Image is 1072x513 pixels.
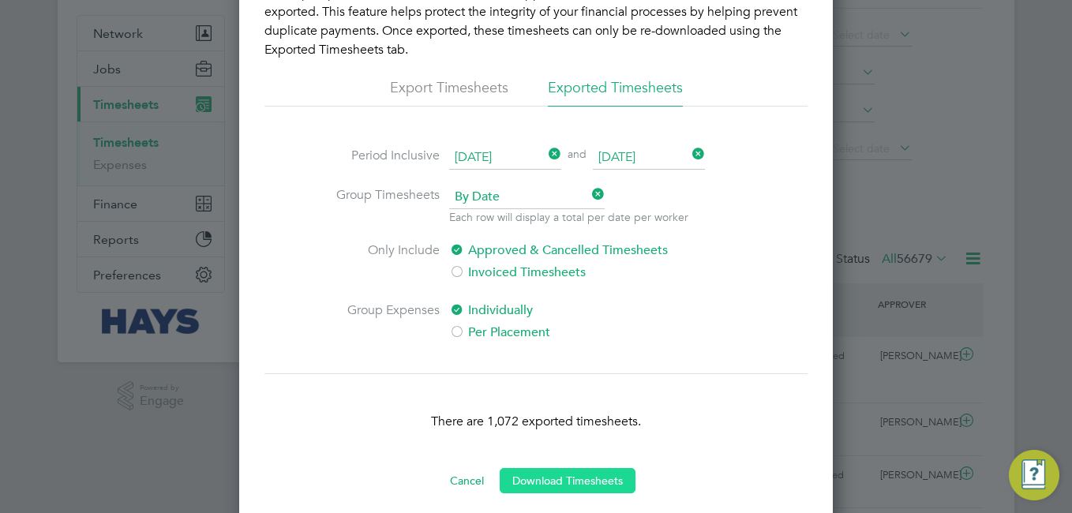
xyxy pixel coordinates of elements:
label: Group Timesheets [321,185,440,222]
label: Group Expenses [321,301,440,342]
p: Each row will display a total per date per worker [449,209,688,225]
button: Download Timesheets [500,468,635,493]
span: and [561,146,593,170]
input: Select one [449,146,561,170]
li: Exported Timesheets [548,78,683,107]
label: Per Placement [449,323,714,342]
label: Approved & Cancelled Timesheets [449,241,714,260]
label: Only Include [321,241,440,282]
label: Period Inclusive [321,146,440,167]
button: Engage Resource Center [1009,450,1059,500]
label: Individually [449,301,714,320]
span: By Date [449,185,605,209]
button: Cancel [437,468,497,493]
label: Invoiced Timesheets [449,263,714,282]
li: Export Timesheets [390,78,508,107]
input: Select one [593,146,705,170]
p: There are 1,072 exported timesheets. [264,412,808,431]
